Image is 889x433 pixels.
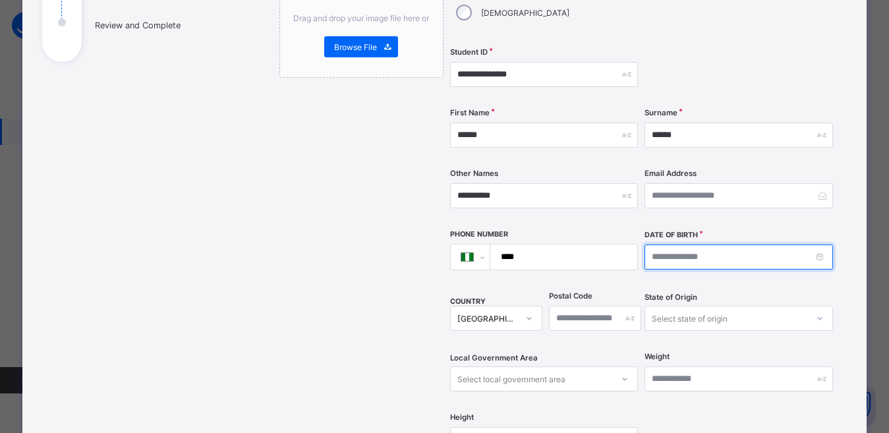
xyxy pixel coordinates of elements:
span: Browse File [334,42,377,52]
div: [GEOGRAPHIC_DATA] [457,314,518,324]
span: Local Government Area [450,353,538,362]
label: Weight [645,352,670,361]
label: Date of Birth [645,231,698,239]
label: [DEMOGRAPHIC_DATA] [481,8,569,18]
span: Drag and drop your image file here or [293,13,429,23]
span: State of Origin [645,293,697,302]
label: Student ID [450,47,488,57]
label: Postal Code [549,291,592,301]
label: First Name [450,108,490,117]
span: COUNTRY [450,297,486,306]
label: Other Names [450,169,498,178]
label: Height [450,413,474,422]
label: Email Address [645,169,697,178]
label: Surname [645,108,677,117]
div: Select state of origin [652,306,728,331]
div: Select local government area [457,366,565,391]
label: Phone Number [450,230,508,239]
